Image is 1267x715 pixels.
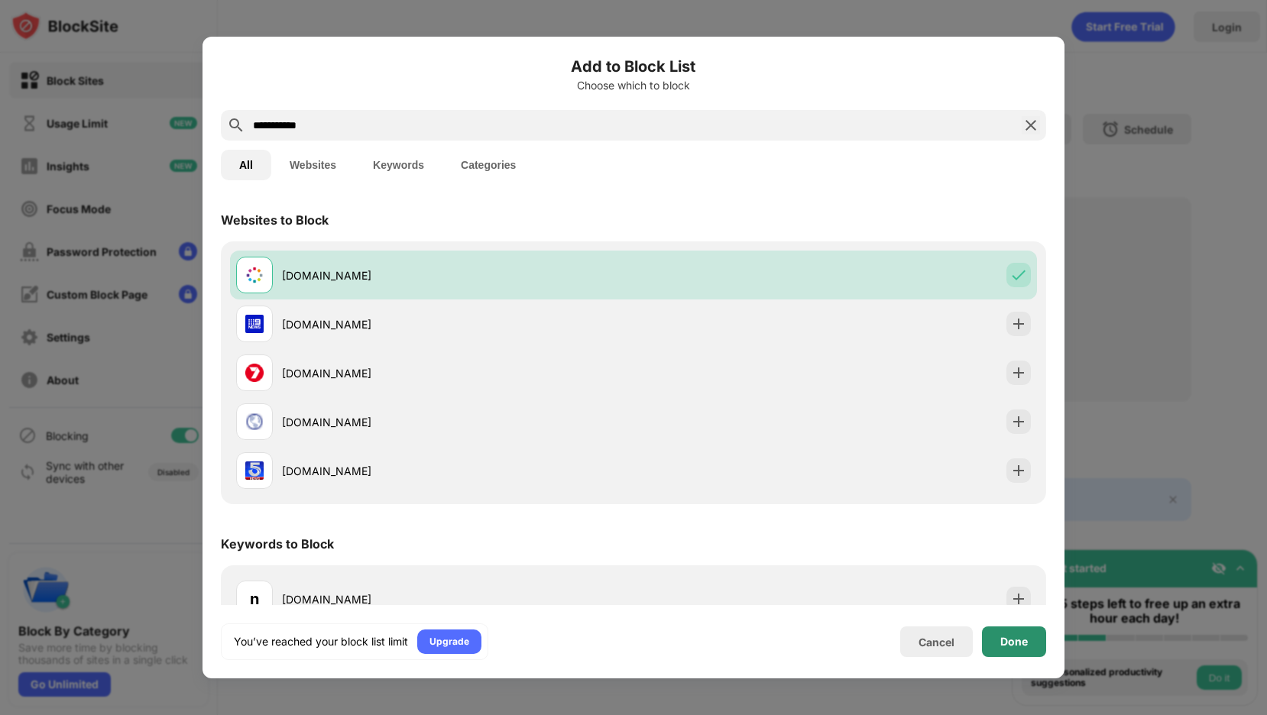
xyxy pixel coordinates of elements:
div: n [250,587,259,610]
img: favicons [245,412,264,431]
div: Choose which to block [221,79,1046,92]
div: Websites to Block [221,212,329,228]
button: All [221,150,271,180]
div: Keywords to Block [221,536,334,552]
img: favicons [245,266,264,284]
div: Cancel [919,636,954,649]
button: Categories [442,150,534,180]
div: [DOMAIN_NAME] [282,267,633,283]
div: Done [1000,636,1028,648]
button: Keywords [355,150,442,180]
img: favicons [245,364,264,382]
img: favicons [245,315,264,333]
img: search-close [1022,116,1040,134]
div: You’ve reached your block list limit [234,634,408,649]
img: search.svg [227,116,245,134]
h6: Add to Block List [221,55,1046,78]
div: Upgrade [429,634,469,649]
div: [DOMAIN_NAME] [282,463,633,479]
div: [DOMAIN_NAME] [282,316,633,332]
button: Websites [271,150,355,180]
img: favicons [245,461,264,480]
div: [DOMAIN_NAME] [282,365,633,381]
div: [DOMAIN_NAME] [282,414,633,430]
div: [DOMAIN_NAME] [282,591,633,607]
